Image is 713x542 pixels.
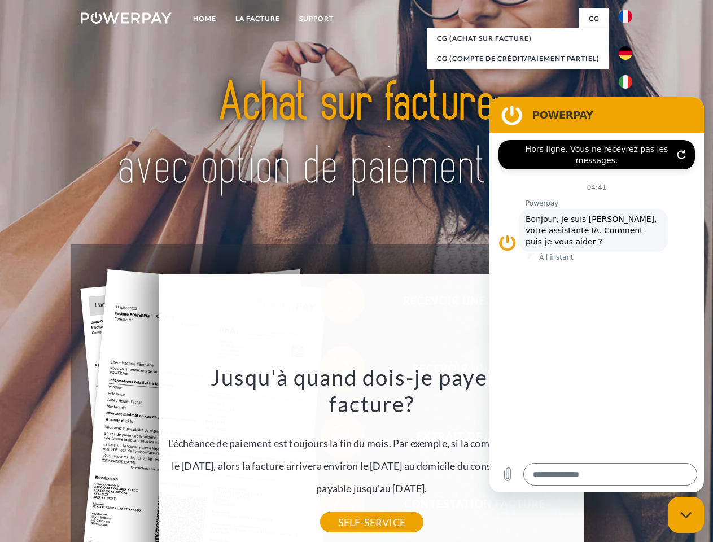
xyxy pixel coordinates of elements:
[320,512,423,532] a: SELF-SERVICE
[619,75,632,89] img: it
[579,8,609,29] a: CG
[81,12,172,24] img: logo-powerpay-white.svg
[427,49,609,69] a: CG (Compte de crédit/paiement partiel)
[619,46,632,60] img: de
[108,54,605,216] img: title-powerpay_fr.svg
[290,8,343,29] a: Support
[489,97,704,492] iframe: Fenêtre de messagerie
[183,8,226,29] a: Home
[619,10,632,23] img: fr
[165,364,578,522] div: L'échéance de paiement est toujours la fin du mois. Par exemple, si la commande a été passée le [...
[427,28,609,49] a: CG (achat sur facture)
[165,364,578,418] h3: Jusqu'à quand dois-je payer ma facture?
[226,8,290,29] a: LA FACTURE
[668,497,704,533] iframe: Bouton de lancement de la fenêtre de messagerie, conversation en cours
